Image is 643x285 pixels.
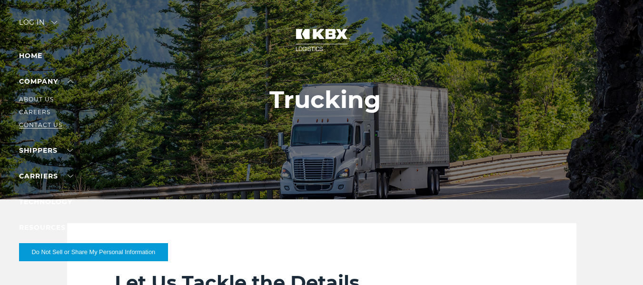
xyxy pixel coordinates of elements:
a: Careers [19,108,50,116]
a: About Us [19,96,54,103]
a: Carriers [19,172,73,180]
a: SHIPPERS [19,146,73,155]
a: Company [19,77,73,86]
img: kbx logo [286,19,357,61]
a: Technology [19,197,72,206]
div: Log in [19,19,57,33]
a: Home [19,51,42,60]
button: Do Not Sell or Share My Personal Information [19,243,168,261]
h1: Trucking [269,86,381,114]
img: arrow [51,21,57,24]
a: Contact Us [19,121,62,128]
a: RESOURCES [19,223,81,232]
